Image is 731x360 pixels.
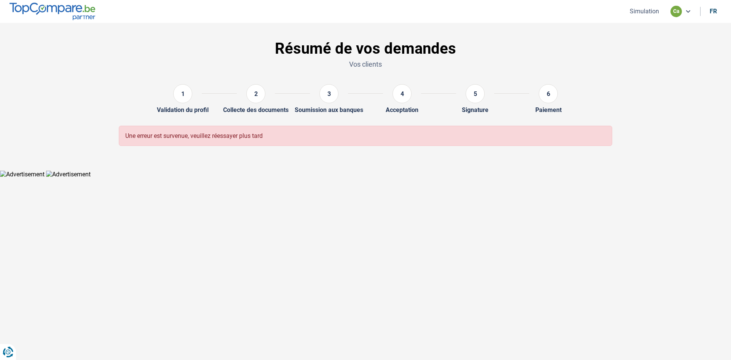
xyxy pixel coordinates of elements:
div: 6 [539,84,558,103]
div: fr [710,8,717,15]
div: Soumission aux banques [295,106,363,114]
div: 5 [466,84,485,103]
div: 2 [246,84,265,103]
div: Signature [462,106,488,114]
div: 3 [319,84,338,103]
p: Vos clients [119,59,612,69]
div: ca [670,6,682,17]
div: Validation du profil [157,106,209,114]
div: Acceptation [386,106,418,114]
div: Une erreur est survenue, veuillez réessayer plus tard [119,126,612,146]
div: 1 [173,84,192,103]
div: Collecte des documents [223,106,289,114]
div: Paiement [535,106,562,114]
div: 4 [393,84,412,103]
img: Advertisement [46,171,91,178]
img: TopCompare.be [10,3,95,20]
button: Simulation [627,7,661,15]
h1: Résumé de vos demandes [119,40,612,58]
